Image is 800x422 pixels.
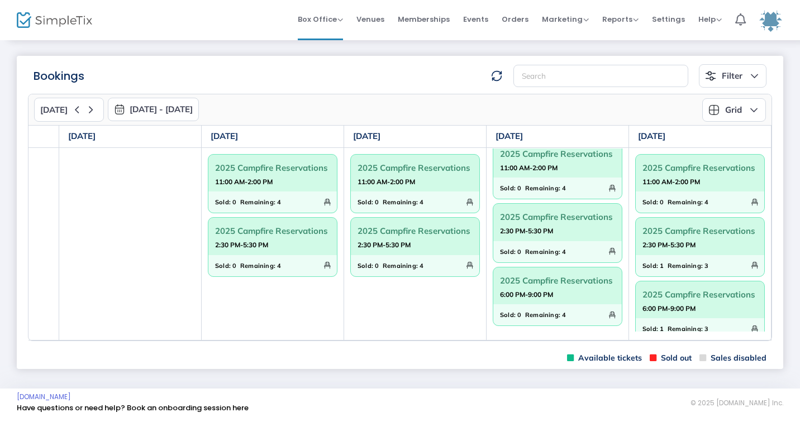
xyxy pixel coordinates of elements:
span: Sold: [642,196,658,208]
span: 0 [517,309,521,321]
span: 0 [517,182,521,194]
span: Remaining: [525,246,560,258]
span: 0 [232,260,236,272]
span: 4 [420,196,423,208]
span: Memberships [398,5,450,33]
span: Sold: [358,196,373,208]
span: Remaining: [525,182,560,194]
span: Orders [502,5,528,33]
span: 2025 Campfire Reservations [215,159,330,176]
m-panel-title: Bookings [34,68,84,84]
span: 1 [660,323,664,335]
strong: 6:00 PM-9:00 PM [500,287,553,301]
span: 2025 Campfire Reservations [642,159,758,176]
span: 4 [277,196,281,208]
span: Remaining: [668,196,703,208]
th: [DATE] [202,126,344,148]
span: [DATE] [40,105,68,115]
span: 3 [704,260,708,272]
span: © 2025 [DOMAIN_NAME] Inc. [691,399,783,407]
th: [DATE] [487,126,629,148]
span: Sold: [642,323,658,335]
span: Remaining: [240,196,275,208]
span: Sold: [500,309,516,321]
span: 2025 Campfire Reservations [500,208,615,226]
span: 0 [232,196,236,208]
span: Reports [602,14,639,25]
span: Sold: [358,260,373,272]
span: Venues [356,5,384,33]
span: Remaining: [668,260,703,272]
span: 2025 Campfire Reservations [500,272,615,289]
input: Search [513,65,688,88]
span: Remaining: [383,260,418,272]
span: Events [463,5,488,33]
span: 4 [704,196,708,208]
strong: 2:30 PM-5:30 PM [215,238,268,252]
strong: 6:00 PM-9:00 PM [642,301,696,315]
span: 2025 Campfire Reservations [358,159,473,176]
strong: 2:30 PM-5:30 PM [642,238,696,252]
th: [DATE] [59,126,202,148]
strong: 11:00 AM-2:00 PM [500,161,558,175]
button: [DATE] [34,98,104,122]
img: filter [705,70,716,81]
span: 2025 Campfire Reservations [642,222,758,239]
span: 0 [660,196,664,208]
span: 2025 Campfire Reservations [215,222,330,239]
button: Filter [699,64,766,88]
span: Help [698,14,722,25]
span: 2025 Campfire Reservations [500,145,615,162]
span: 1 [660,260,664,272]
span: Sold: [215,260,231,272]
strong: 2:30 PM-5:30 PM [500,224,553,238]
span: 0 [375,260,379,272]
img: monthly [114,104,125,115]
span: 0 [517,246,521,258]
th: [DATE] [629,126,772,148]
span: 3 [704,323,708,335]
span: 0 [375,196,379,208]
span: Marketing [542,14,589,25]
span: 4 [420,260,423,272]
span: Remaining: [668,323,703,335]
a: [DOMAIN_NAME] [17,392,71,401]
span: 4 [562,182,566,194]
button: Grid [702,98,766,122]
button: [DATE] - [DATE] [108,98,199,121]
span: Sales disabled [699,353,766,363]
span: 4 [277,260,281,272]
span: Box Office [298,14,343,25]
img: refresh-data [491,70,502,81]
strong: 2:30 PM-5:30 PM [358,238,411,252]
span: Sold: [500,182,516,194]
span: Settings [652,5,685,33]
span: Remaining: [383,196,418,208]
span: Sold out [650,353,692,363]
span: 4 [562,246,566,258]
strong: 11:00 AM-2:00 PM [358,175,415,189]
img: grid [708,104,720,116]
span: Sold: [642,260,658,272]
span: 2025 Campfire Reservations [358,222,473,239]
span: Remaining: [240,260,275,272]
span: 4 [562,309,566,321]
strong: 11:00 AM-2:00 PM [642,175,700,189]
th: [DATE] [344,126,487,148]
a: Have questions or need help? Book an onboarding session here [17,402,249,413]
strong: 11:00 AM-2:00 PM [215,175,273,189]
span: Sold: [500,246,516,258]
span: 2025 Campfire Reservations [642,286,758,303]
span: Sold: [215,196,231,208]
span: Available tickets [567,353,642,363]
span: Remaining: [525,309,560,321]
